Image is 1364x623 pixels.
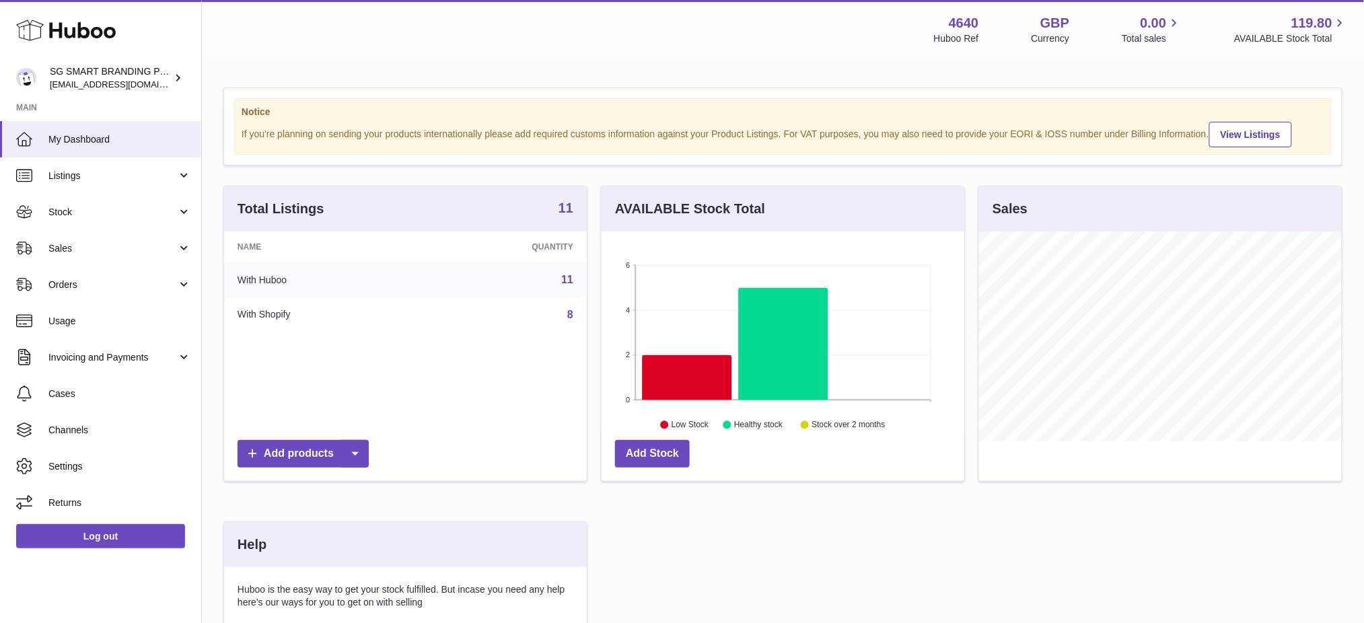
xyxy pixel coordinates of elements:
[50,65,171,91] div: SG SMART BRANDING PTE. LTD.
[48,497,191,509] span: Returns
[48,242,177,255] span: Sales
[1122,14,1182,45] a: 0.00 Total sales
[48,133,191,146] span: My Dashboard
[48,388,191,400] span: Cases
[16,524,185,548] a: Log out
[50,79,198,89] span: [EMAIL_ADDRESS][DOMAIN_NAME]
[48,315,191,328] span: Usage
[48,170,177,182] span: Listings
[48,351,177,364] span: Invoicing and Payments
[1234,32,1348,45] span: AVAILABLE Stock Total
[1122,32,1182,45] span: Total sales
[1141,14,1167,32] span: 0.00
[1040,14,1069,32] strong: GBP
[48,424,191,437] span: Channels
[934,32,979,45] div: Huboo Ref
[949,14,979,32] strong: 4640
[1291,14,1332,32] span: 119.80
[1234,14,1348,45] a: 119.80 AVAILABLE Stock Total
[1032,32,1070,45] div: Currency
[48,206,177,219] span: Stock
[48,460,191,473] span: Settings
[16,68,36,88] img: internalAdmin-4640@internal.huboo.com
[48,279,177,291] span: Orders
